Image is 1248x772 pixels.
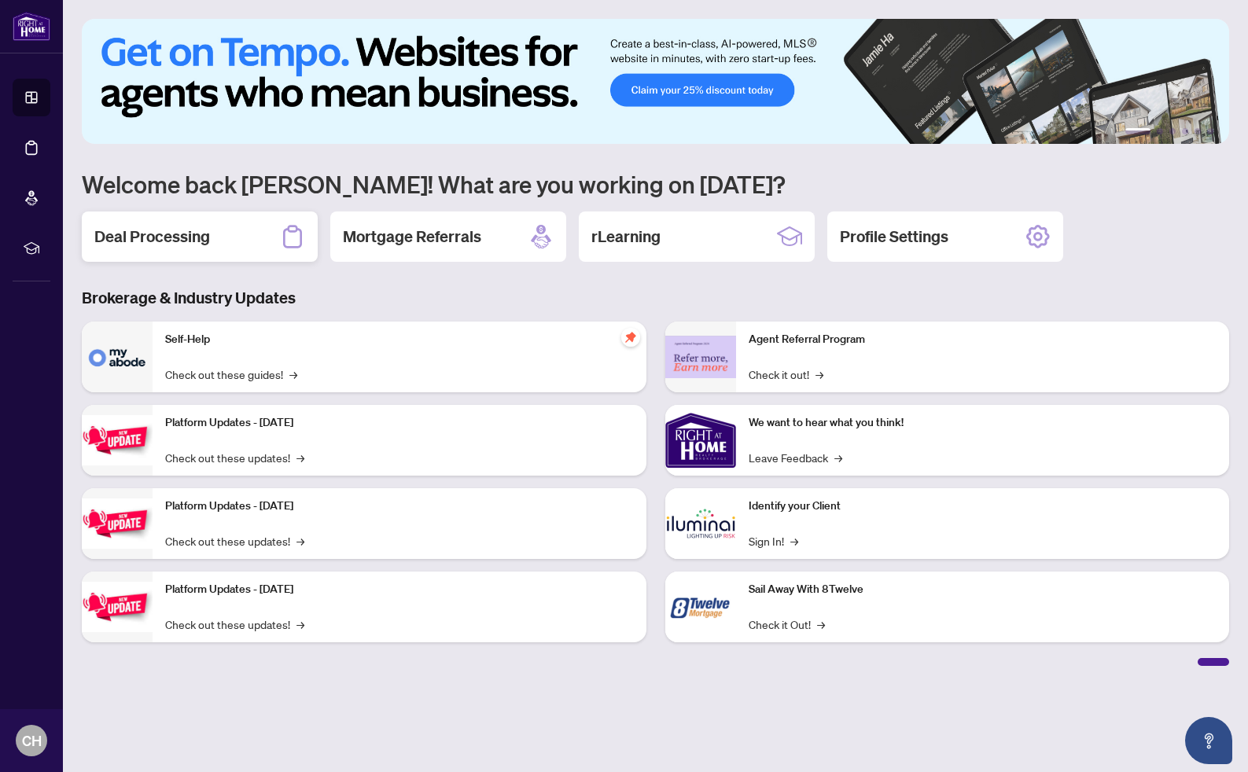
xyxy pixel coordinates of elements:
[1207,128,1213,134] button: 6
[82,498,153,548] img: Platform Updates - July 8, 2025
[165,616,304,633] a: Check out these updates!→
[82,169,1229,199] h1: Welcome back [PERSON_NAME]! What are you working on [DATE]?
[1157,128,1163,134] button: 2
[749,616,825,633] a: Check it Out!→
[1195,128,1201,134] button: 5
[165,366,297,383] a: Check out these guides!→
[1125,128,1150,134] button: 1
[165,581,634,598] p: Platform Updates - [DATE]
[749,581,1217,598] p: Sail Away With 8Twelve
[665,488,736,559] img: Identify your Client
[165,414,634,432] p: Platform Updates - [DATE]
[82,322,153,392] img: Self-Help
[165,331,634,348] p: Self-Help
[1169,128,1176,134] button: 3
[1182,128,1188,134] button: 4
[749,449,842,466] a: Leave Feedback→
[22,730,42,752] span: CH
[82,415,153,465] img: Platform Updates - July 21, 2025
[621,328,640,347] span: pushpin
[665,336,736,379] img: Agent Referral Program
[165,532,304,550] a: Check out these updates!→
[749,498,1217,515] p: Identify your Client
[817,616,825,633] span: →
[289,366,297,383] span: →
[749,414,1217,432] p: We want to hear what you think!
[665,572,736,642] img: Sail Away With 8Twelve
[665,405,736,476] img: We want to hear what you think!
[165,449,304,466] a: Check out these updates!→
[790,532,798,550] span: →
[840,226,948,248] h2: Profile Settings
[343,226,481,248] h2: Mortgage Referrals
[94,226,210,248] h2: Deal Processing
[834,449,842,466] span: →
[749,331,1217,348] p: Agent Referral Program
[82,287,1229,309] h3: Brokerage & Industry Updates
[82,582,153,631] img: Platform Updates - June 23, 2025
[296,532,304,550] span: →
[296,616,304,633] span: →
[591,226,661,248] h2: rLearning
[749,366,823,383] a: Check it out!→
[13,12,50,41] img: logo
[82,19,1229,144] img: Slide 0
[815,366,823,383] span: →
[296,449,304,466] span: →
[749,532,798,550] a: Sign In!→
[165,498,634,515] p: Platform Updates - [DATE]
[1185,717,1232,764] button: Open asap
